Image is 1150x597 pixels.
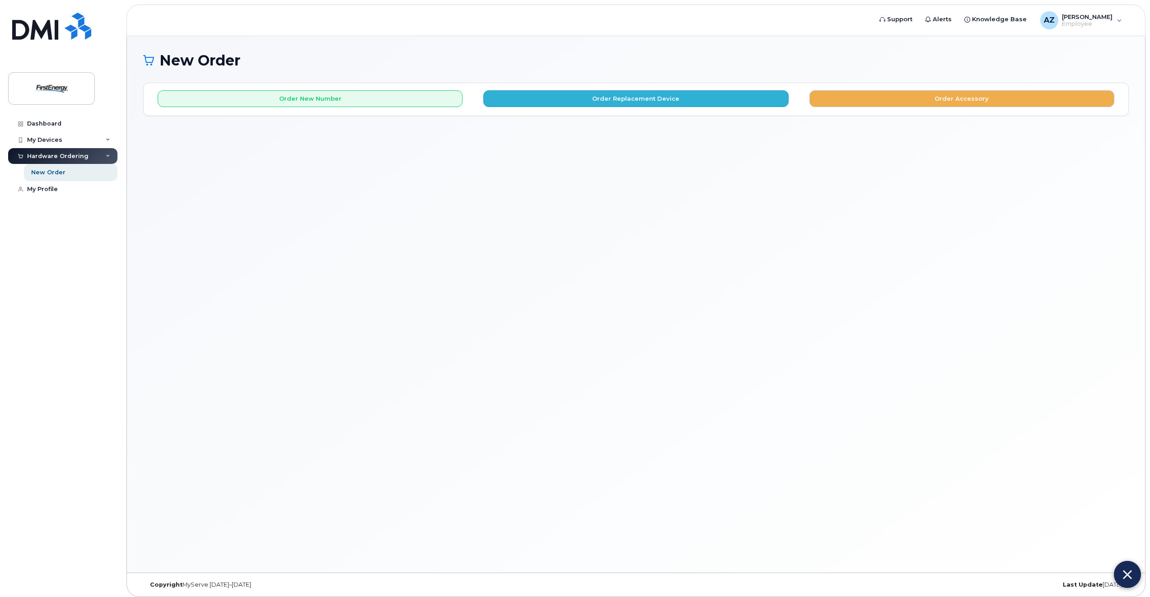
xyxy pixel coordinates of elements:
[1123,567,1132,582] img: Close chat
[143,52,1129,68] h1: New Order
[809,90,1114,107] button: Order Accessory
[965,322,1145,592] iframe: Five9 LiveChat
[158,90,463,107] button: Order New Number
[483,90,788,107] button: Order Replacement Device
[150,581,182,588] strong: Copyright
[800,581,1129,588] div: [DATE]
[143,581,472,588] div: MyServe [DATE]–[DATE]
